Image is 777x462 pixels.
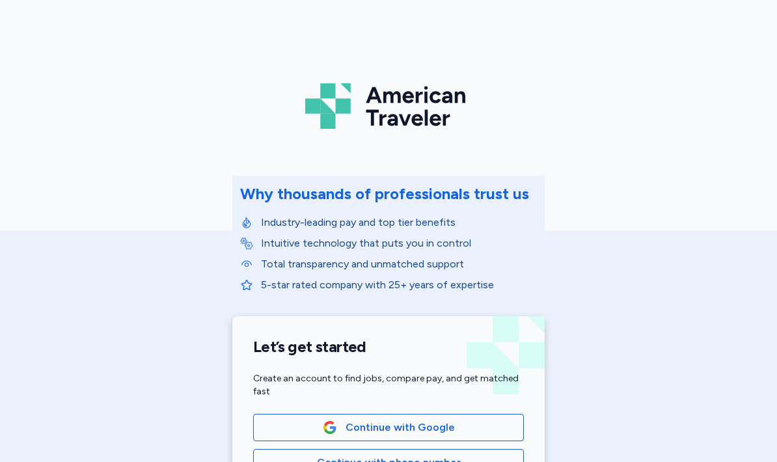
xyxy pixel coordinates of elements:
[253,372,524,398] div: Create an account to find jobs, compare pay, and get matched fast
[253,414,524,441] button: Google LogoContinue with Google
[323,420,337,435] img: Google Logo
[261,256,537,272] p: Total transparency and unmatched support
[240,183,529,204] div: Why thousands of professionals trust us
[261,277,537,293] p: 5-star rated company with 25+ years of expertise
[261,236,537,251] p: Intuitive technology that puts you in control
[305,78,472,134] img: Logo
[346,420,455,435] span: Continue with Google
[253,337,524,357] h1: Let’s get started
[261,215,537,230] p: Industry-leading pay and top tier benefits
